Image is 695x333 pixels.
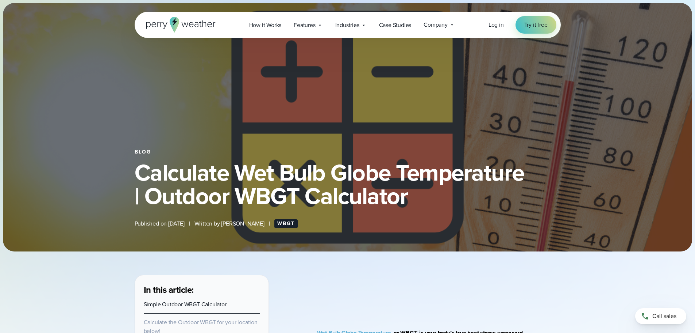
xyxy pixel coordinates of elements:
a: Simple Outdoor WBGT Calculator [144,300,227,309]
span: Try it free [524,20,548,29]
span: Written by [PERSON_NAME] [194,219,265,228]
span: Company [424,20,448,29]
a: Log in [489,20,504,29]
span: | [189,219,190,228]
span: Call sales [652,312,676,321]
a: Try it free [516,16,556,34]
div: Blog [135,149,561,155]
span: How it Works [249,21,282,30]
a: Case Studies [373,18,418,33]
span: Industries [335,21,359,30]
a: How it Works [243,18,288,33]
a: Call sales [635,308,686,324]
a: WBGT [274,219,298,228]
span: Features [294,21,315,30]
span: Published on [DATE] [135,219,185,228]
h3: In this article: [144,284,260,296]
h1: Calculate Wet Bulb Globe Temperature | Outdoor WBGT Calculator [135,161,561,208]
iframe: WBGT Explained: Listen as we break down all you need to know about WBGT Video [338,275,539,305]
span: | [269,219,270,228]
span: Case Studies [379,21,412,30]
